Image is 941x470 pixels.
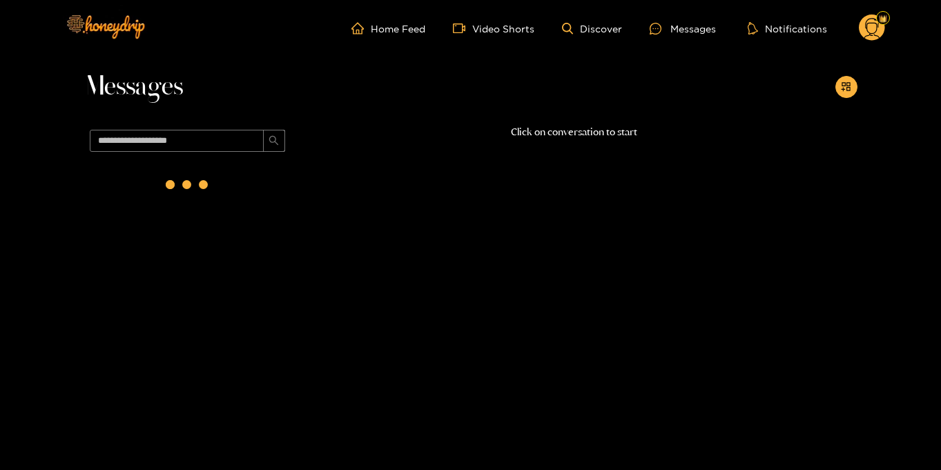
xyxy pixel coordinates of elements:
span: video-camera [453,22,472,35]
a: Discover [562,23,622,35]
span: home [351,22,371,35]
div: Messages [650,21,716,37]
img: Fan Level [879,14,887,23]
span: appstore-add [841,81,851,93]
button: Notifications [744,21,831,35]
span: search [269,135,279,147]
a: Video Shorts [453,22,534,35]
span: Messages [84,70,183,104]
button: search [263,130,285,152]
p: Click on conversation to start [291,124,857,140]
a: Home Feed [351,22,425,35]
button: appstore-add [835,76,857,98]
